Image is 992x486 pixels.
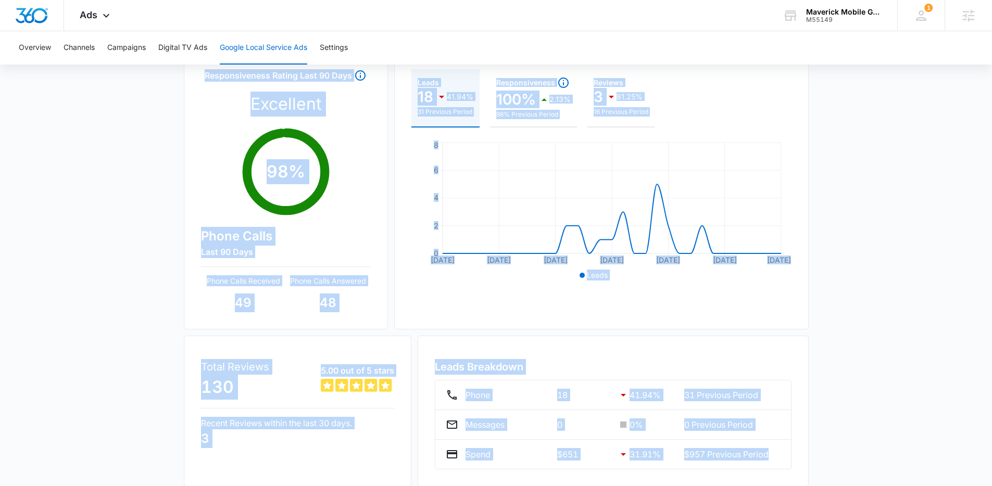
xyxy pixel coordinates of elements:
[466,418,505,431] p: Messages
[617,93,643,100] p: 81.25%
[158,31,207,65] button: Digital TV Ads
[267,159,305,184] p: 98 %
[201,375,269,400] p: 130
[205,69,352,87] h3: Responsiveness Rating Last 90 Days
[434,249,438,258] tspan: 0
[320,31,348,65] button: Settings
[594,107,648,117] p: 16 Previous Period
[496,91,536,108] p: 100%
[201,227,371,246] h4: Phone Calls
[600,255,624,264] tspan: [DATE]
[447,93,473,100] p: 41.94%
[201,359,269,375] p: Total Reviews
[924,4,933,12] span: 1
[250,92,321,117] p: Excellent
[557,389,609,401] p: 18
[806,8,882,16] div: account name
[767,255,791,264] tspan: [DATE]
[557,448,609,461] p: $651
[466,389,490,401] p: Phone
[19,31,51,65] button: Overview
[201,417,394,429] p: Recent Reviews within the last 30 days.
[201,275,286,286] p: Phone Calls Received
[684,389,780,401] p: 31 Previous Period
[466,448,491,461] p: Spend
[418,79,473,86] div: Leads
[201,429,394,448] p: 3
[557,418,609,431] p: 0
[201,293,286,312] p: 49
[712,255,736,264] tspan: [DATE]
[496,76,571,89] div: Responsiveness
[418,107,473,117] p: 31 Previous Period
[587,271,608,279] span: Leads
[549,96,571,103] p: 2.13%
[220,31,307,65] button: Google Local Service Ads
[630,448,661,461] p: 31.91 %
[434,193,438,202] tspan: 4
[924,4,933,12] div: notifications count
[321,364,394,377] p: 5.00 out of 5 stars
[64,31,95,65] button: Channels
[431,255,455,264] tspan: [DATE]
[434,140,438,149] tspan: 8
[286,293,371,312] p: 48
[656,255,680,264] tspan: [DATE]
[434,221,438,230] tspan: 2
[435,359,792,375] h3: Leads Breakdown
[594,79,648,86] div: Reviews
[80,9,97,20] span: Ads
[418,88,433,105] p: 18
[201,246,371,258] h6: Last 90 Days
[434,165,438,174] tspan: 6
[684,448,780,461] p: $957 Previous Period
[286,275,371,286] p: Phone Calls Answered
[496,110,571,119] p: 98% Previous Period
[806,16,882,23] div: account id
[630,389,661,401] p: 41.94 %
[107,31,146,65] button: Campaigns
[630,418,643,431] p: 0 %
[684,418,780,431] p: 0 Previous Period
[543,255,567,264] tspan: [DATE]
[487,255,511,264] tspan: [DATE]
[594,88,603,105] p: 3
